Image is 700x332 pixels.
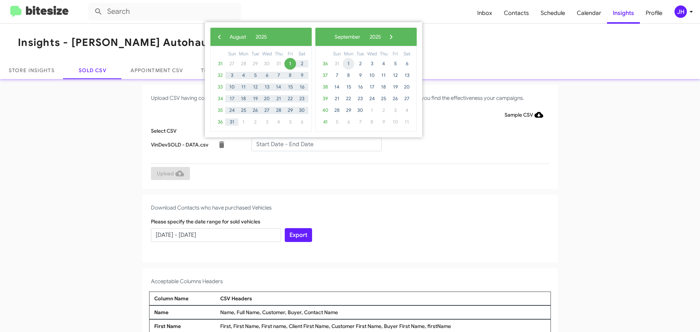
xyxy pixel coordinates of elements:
[331,58,343,70] span: 31
[366,105,378,116] span: 1
[640,3,668,24] a: Profile
[471,3,498,24] a: Inbox
[249,70,261,81] span: 5
[284,81,296,93] span: 15
[389,58,401,70] span: 5
[505,108,543,121] span: Sample CSV
[378,81,389,93] span: 18
[296,50,308,58] th: weekday
[331,93,343,105] span: 21
[238,81,249,93] span: 11
[366,93,378,105] span: 24
[343,105,354,116] span: 29
[389,81,401,93] span: 19
[249,81,261,93] span: 12
[88,3,241,20] input: Search
[365,31,386,42] button: 2025
[152,323,218,330] div: First Name
[296,70,308,81] span: 9
[226,116,238,128] span: 31
[498,3,535,24] a: Contacts
[378,70,389,81] span: 11
[389,105,401,116] span: 3
[354,50,366,58] th: weekday
[249,50,261,58] th: weekday
[205,22,422,137] bs-daterangepicker-container: calendar
[389,50,401,58] th: weekday
[366,116,378,128] span: 8
[354,116,366,128] span: 7
[354,93,366,105] span: 23
[252,137,382,151] input: Start Date - End Date
[226,81,238,93] span: 10
[238,70,249,81] span: 4
[226,58,238,70] span: 27
[284,70,296,81] span: 8
[214,93,226,105] span: 34
[238,50,249,58] th: weekday
[335,34,360,40] span: September
[319,93,331,105] span: 39
[249,105,261,116] span: 26
[284,105,296,116] span: 29
[238,116,249,128] span: 1
[256,34,267,40] span: 2025
[354,105,366,116] span: 30
[331,70,343,81] span: 7
[273,105,284,116] span: 28
[296,116,308,128] span: 6
[319,70,331,81] span: 37
[607,3,640,24] a: Insights
[319,81,331,93] span: 38
[151,277,549,286] h4: Acceptable Columns Headers
[401,116,413,128] span: 11
[261,105,273,116] span: 27
[226,50,238,58] th: weekday
[674,5,687,18] div: JH
[226,70,238,81] span: 3
[192,62,278,79] a: Temporary Exclusion
[284,116,296,128] span: 5
[284,50,296,58] th: weekday
[63,62,122,79] a: Sold CSV
[151,141,209,148] p: VinDevSOLD - DATA.csv
[331,105,343,116] span: 28
[230,34,246,40] span: August
[285,228,312,242] button: Export
[251,31,272,42] button: 2025
[401,105,413,116] span: 4
[354,70,366,81] span: 9
[343,116,354,128] span: 6
[389,70,401,81] span: 12
[401,93,413,105] span: 27
[152,295,218,302] div: Column Name
[535,3,571,24] span: Schedule
[218,295,548,302] div: CSV Headers
[238,58,249,70] span: 28
[214,81,226,93] span: 33
[284,93,296,105] span: 22
[152,309,218,316] div: Name
[151,167,190,180] button: Upload
[249,116,261,128] span: 2
[238,105,249,116] span: 25
[261,50,273,58] th: weekday
[343,81,354,93] span: 15
[226,93,238,105] span: 17
[214,31,225,42] button: ‹
[331,116,343,128] span: 5
[151,127,176,134] label: Select CSV
[366,58,378,70] span: 3
[273,93,284,105] span: 21
[226,105,238,116] span: 24
[401,70,413,81] span: 13
[571,3,607,24] a: Calendar
[151,228,281,242] input: Start Date - End Date
[249,58,261,70] span: 29
[366,70,378,81] span: 10
[214,32,283,38] bs-datepicker-navigation-view: ​ ​ ​
[273,58,284,70] span: 31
